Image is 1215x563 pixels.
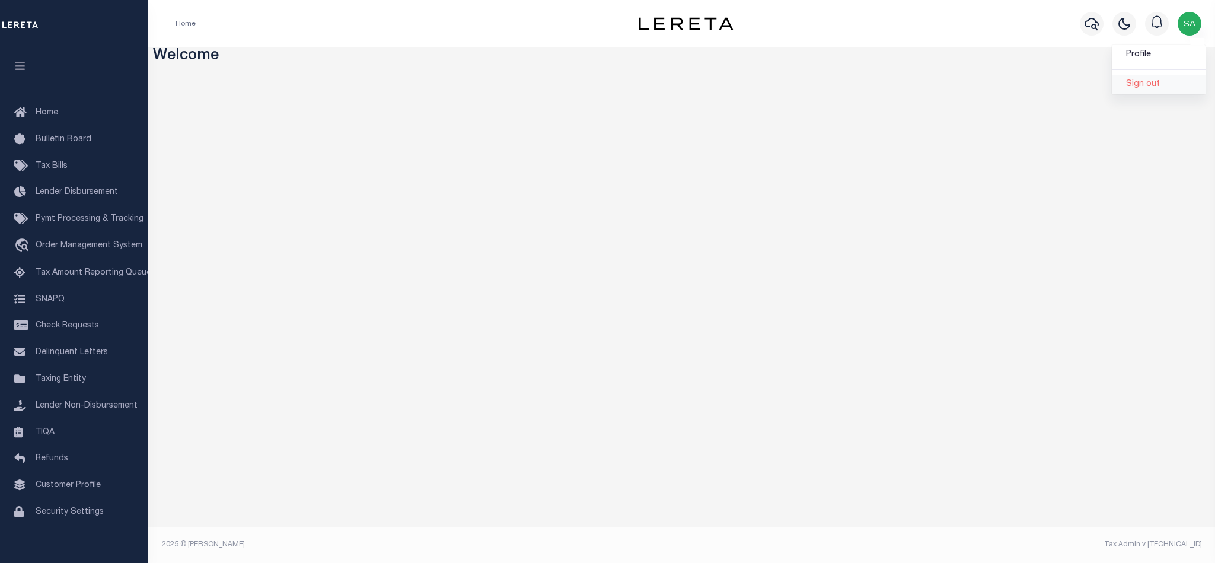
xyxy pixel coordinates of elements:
span: TIQA [36,428,55,436]
a: Sign out [1112,75,1206,94]
span: SNAPQ [36,295,65,303]
span: Customer Profile [36,481,101,489]
h3: Welcome [153,47,1211,66]
span: Check Requests [36,322,99,330]
li: Home [176,18,196,29]
span: Lender Disbursement [36,188,118,196]
span: Tax Amount Reporting Queue [36,269,151,277]
div: 2025 © [PERSON_NAME]. [153,539,682,550]
span: Refunds [36,454,68,463]
span: Tax Bills [36,162,68,170]
i: travel_explore [14,238,33,254]
span: Security Settings [36,508,104,516]
span: Bulletin Board [36,135,91,144]
span: Home [36,109,58,117]
img: svg+xml;base64,PHN2ZyB4bWxucz0iaHR0cDovL3d3dy53My5vcmcvMjAwMC9zdmciIHBvaW50ZXItZXZlbnRzPSJub25lIi... [1178,12,1201,36]
img: logo-dark.svg [639,17,734,30]
span: Pymt Processing & Tracking [36,215,143,223]
span: Profile [1126,50,1151,59]
span: Order Management System [36,241,142,250]
span: Delinquent Letters [36,348,108,357]
a: Profile [1112,45,1206,65]
span: Lender Non-Disbursement [36,402,138,410]
span: Taxing Entity [36,375,86,383]
span: Sign out [1126,80,1160,88]
div: Tax Admin v.[TECHNICAL_ID] [691,539,1202,550]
